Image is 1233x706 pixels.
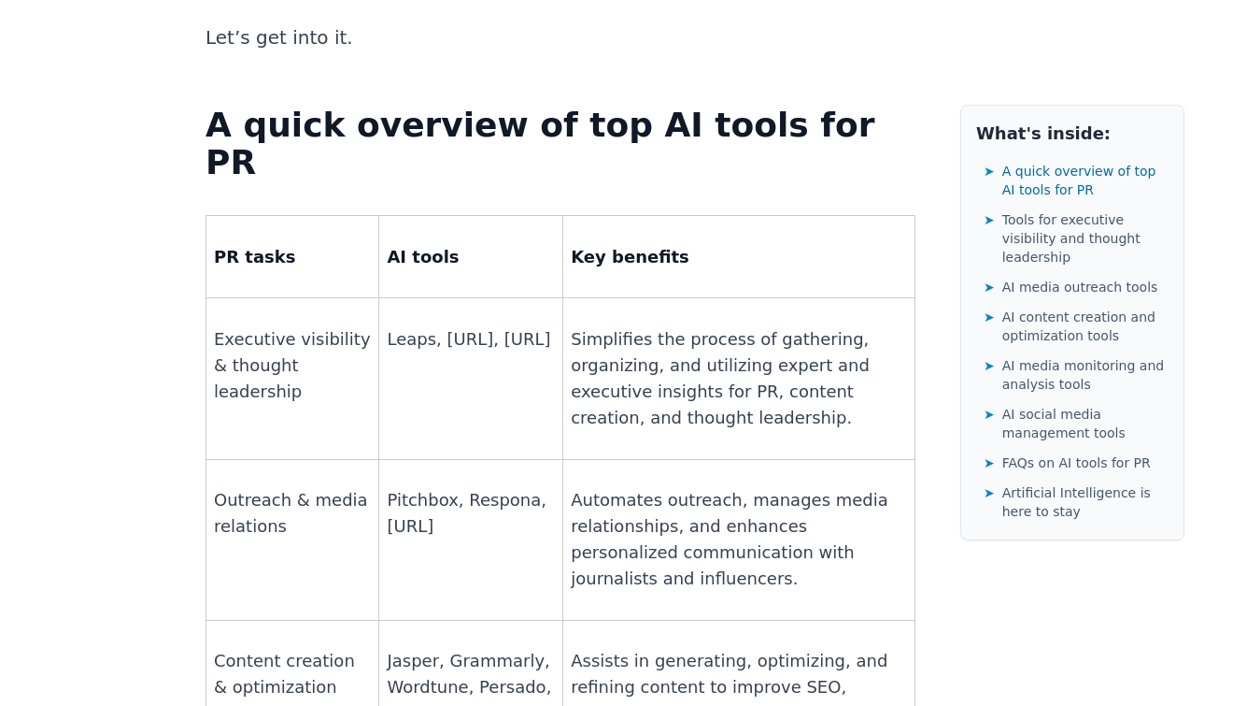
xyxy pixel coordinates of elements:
[984,401,1169,446] a: ➤AI social media management tools
[1002,483,1169,521] span: Artificial Intelligence is here to stay
[387,326,555,353] p: Leaps, [URL], [URL]
[984,308,995,326] span: ➤
[214,326,371,405] p: Executive visibility & thought leadership
[984,278,995,296] span: ➤
[214,648,371,700] p: Content creation & optimization
[205,21,915,54] p: Let’s get into it.
[1002,454,1151,472] span: FAQs on AI tools for PR
[214,247,295,267] strong: PR tasks
[205,106,874,181] strong: A quick overview of top AI tools for PR
[984,353,1169,397] a: ➤AI media monitoring and analysis tools
[1002,210,1169,267] span: Tools for executive visibility and thought leadership
[387,247,459,267] strong: AI tools
[984,454,995,472] span: ➤
[1002,162,1169,199] span: A quick overview of top AI tools for PR
[984,162,995,180] span: ➤
[984,356,995,375] span: ➤
[984,210,995,229] span: ➤
[984,207,1169,270] a: ➤Tools for executive visibility and thought leadership
[984,274,1169,300] a: ➤AI media outreach tools
[571,487,907,592] p: Automates outreach, manages media relationships, and enhances personalized communication with jou...
[1002,308,1169,345] span: AI content creation and optimization tools
[1002,278,1158,296] span: AI media outreach tools
[1002,405,1169,442] span: AI social media management tools
[984,450,1169,476] a: ➤FAQs on AI tools for PR
[984,483,995,502] span: ➤
[976,121,1169,147] h2: What's inside:
[1002,356,1169,394] span: AI media monitoring and analysis tools
[387,487,555,540] p: Pitchbox, Respona, [URL]
[571,326,907,431] p: Simplifies the process of gathering, organizing, and utilizing expert and executive insights for ...
[571,247,689,267] strong: Key benefits
[984,304,1169,349] a: ➤AI content creation and optimization tools
[214,487,371,540] p: Outreach & media relations
[984,405,995,424] span: ➤
[984,480,1169,525] a: ➤Artificial Intelligence is here to stay
[984,158,1169,203] a: ➤A quick overview of top AI tools for PR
